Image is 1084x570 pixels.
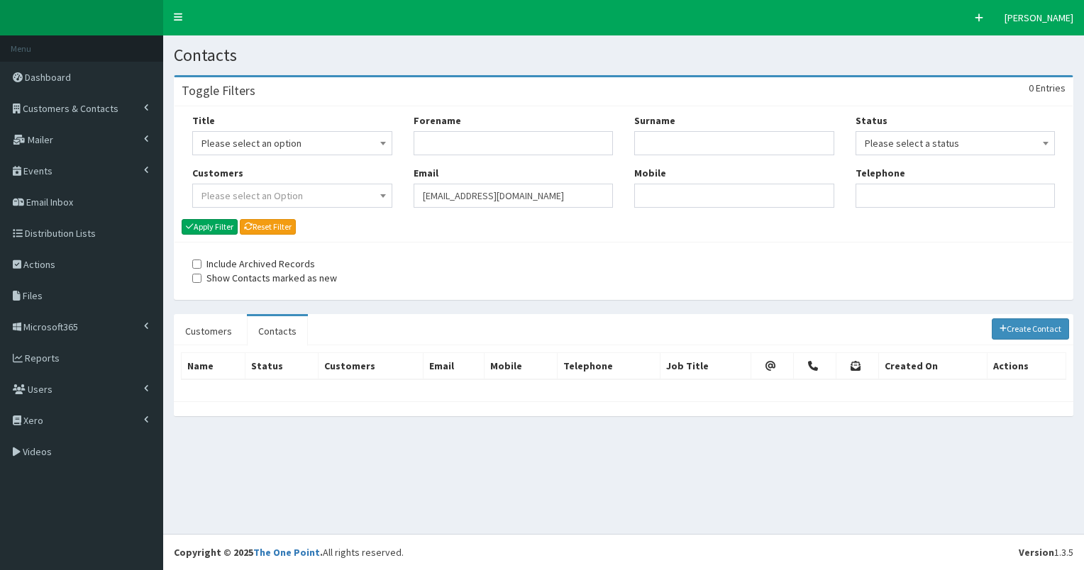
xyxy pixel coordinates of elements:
strong: Copyright © 2025 . [174,546,323,559]
label: Include Archived Records [192,257,315,271]
div: 1.3.5 [1019,545,1073,559]
span: Customers & Contacts [23,102,118,115]
span: Distribution Lists [25,227,96,240]
span: Users [28,383,52,396]
th: Post Permission [836,352,878,379]
label: Show Contacts marked as new [192,271,337,285]
th: Actions [987,352,1066,379]
label: Mobile [634,166,666,180]
button: Apply Filter [182,219,238,235]
span: Files [23,289,43,302]
a: Contacts [247,316,308,346]
footer: All rights reserved. [163,534,1084,570]
span: Email Inbox [26,196,73,208]
span: Videos [23,445,52,458]
span: Mailer [28,133,53,146]
a: Customers [174,316,243,346]
label: Surname [634,113,675,128]
label: Status [856,113,887,128]
span: Microsoft365 [23,320,78,333]
h1: Contacts [174,46,1073,65]
label: Title [192,113,215,128]
a: Create Contact [992,318,1070,340]
th: Status [245,352,318,379]
span: Please select an Option [201,189,303,202]
label: Forename [414,113,461,128]
span: Reports [25,352,60,364]
a: The One Point [253,546,320,559]
th: Telephone Permission [793,352,836,379]
label: Telephone [856,166,905,180]
span: Events [23,164,52,177]
h3: Toggle Filters [182,84,255,97]
span: Entries [1036,82,1066,94]
th: Mobile [485,352,558,379]
th: Telephone [558,352,660,379]
span: Please select a status [856,131,1056,155]
th: Job Title [660,352,751,379]
label: Email [414,166,438,180]
b: Version [1019,546,1054,559]
span: Xero [23,414,43,427]
th: Created On [878,352,987,379]
span: Please select an option [201,133,383,153]
span: Dashboard [25,71,71,84]
label: Customers [192,166,243,180]
span: Please select an option [192,131,392,155]
span: 0 [1029,82,1034,94]
span: Please select a status [865,133,1046,153]
a: Reset Filter [240,219,296,235]
input: Show Contacts marked as new [192,274,201,283]
th: Name [182,352,245,379]
span: Actions [23,258,55,271]
th: Customers [318,352,423,379]
input: Include Archived Records [192,259,201,269]
th: Email [423,352,484,379]
th: Email Permission [751,352,794,379]
span: [PERSON_NAME] [1005,11,1073,24]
